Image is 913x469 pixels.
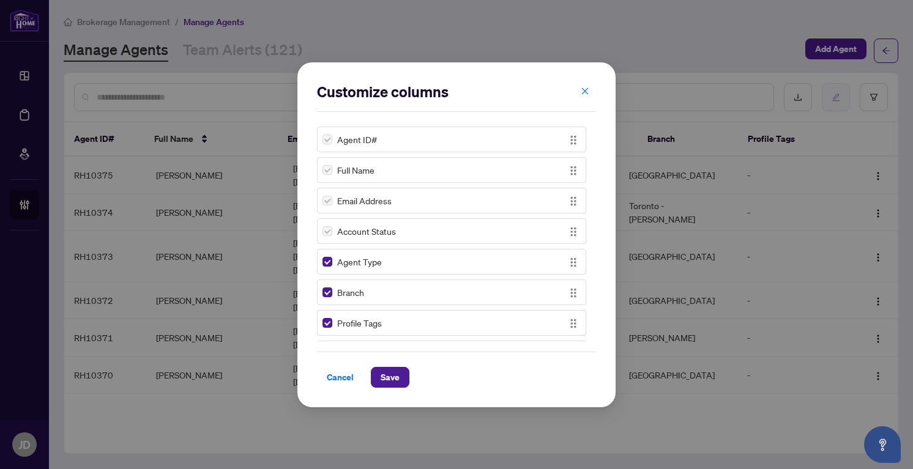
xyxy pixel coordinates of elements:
[317,157,586,183] div: Full NameDrag Icon
[337,224,396,238] span: Account Status
[337,316,382,330] span: Profile Tags
[371,367,409,388] button: Save
[566,316,581,330] button: Drag Icon
[317,279,586,305] div: BranchDrag Icon
[567,317,580,330] img: Drag Icon
[566,224,581,238] button: Drag Icon
[567,164,580,177] img: Drag Icon
[566,193,581,208] button: Drag Icon
[337,163,375,177] span: Full Name
[567,133,580,147] img: Drag Icon
[317,188,586,213] div: Email AddressDrag Icon
[566,254,581,269] button: Drag Icon
[317,218,586,244] div: Account StatusDrag Icon
[337,255,382,268] span: Agent Type
[567,256,580,269] img: Drag Icon
[566,285,581,300] button: Drag Icon
[566,132,581,147] button: Drag Icon
[581,86,589,95] span: close
[566,163,581,177] button: Drag Icon
[567,194,580,208] img: Drag Icon
[317,310,586,336] div: Profile TagsDrag Icon
[317,82,596,102] h2: Customize columns
[567,225,580,238] img: Drag Icon
[381,367,400,387] span: Save
[317,127,586,152] div: Agent ID#Drag Icon
[567,286,580,300] img: Drag Icon
[337,133,377,146] span: Agent ID#
[864,426,901,463] button: Open asap
[337,286,364,299] span: Branch
[317,367,363,388] button: Cancel
[317,249,586,275] div: Agent TypeDrag Icon
[337,194,392,207] span: Email Address
[327,367,354,387] span: Cancel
